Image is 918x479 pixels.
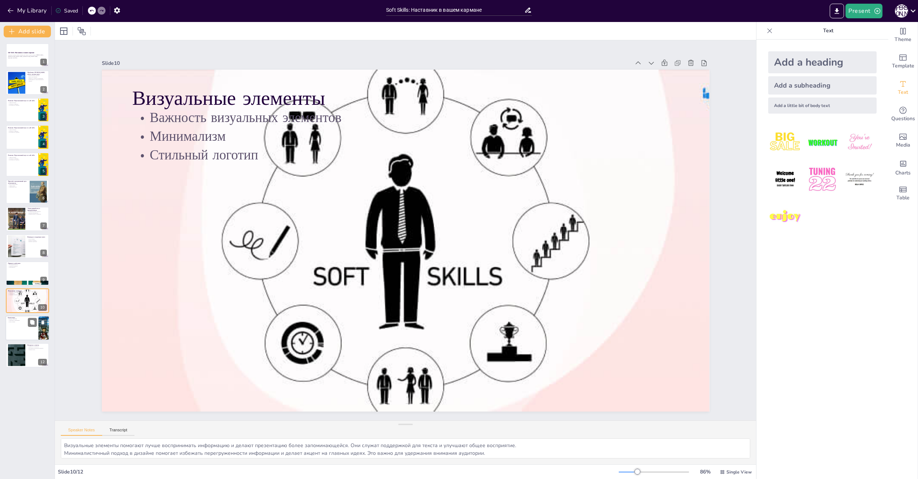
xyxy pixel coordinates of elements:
[888,75,918,101] div: Add text boxes
[8,187,27,188] p: Завершение курса
[61,438,750,458] textarea: Визуальные элементы помогают лучше воспринимать информацию и делают презентацию более запоминающе...
[843,162,877,196] img: 6.jpeg
[8,102,36,103] p: Микро-обучение
[896,141,910,149] span: Media
[27,212,47,214] p: Основной функционал
[40,168,47,174] div: 5
[40,222,47,229] div: 7
[8,294,47,295] p: Стильный логотип
[6,152,49,177] div: https://cdn.sendsteps.com/images/logo/sendsteps_logo_white.pnghttps://cdn.sendsteps.com/images/lo...
[8,317,36,319] p: Заключение
[27,240,47,241] p: Ценность проекта
[58,25,70,37] div: Layout
[40,86,47,93] div: 2
[102,428,135,436] button: Transcript
[8,127,36,129] p: Решение: Персональный коуч по soft skills
[888,48,918,75] div: Add ready made slides
[38,318,47,327] button: Delete Slide
[6,207,49,231] div: 7
[845,4,882,18] button: Present
[27,211,47,213] p: Фундаментальные элементы
[27,241,47,242] p: Призыв к действию
[8,55,47,57] p: Системное развитие гибких навыков для занятых людей. Команда: [PERSON_NAME], [PERSON_NAME], [PERS...
[8,318,36,320] p: Влияние soft skills
[768,125,802,159] img: 1.jpeg
[888,180,918,207] div: Add a table
[892,62,914,70] span: Template
[888,101,918,128] div: Get real-time input from your audience
[38,359,47,365] div: 12
[895,4,908,18] div: Д [PERSON_NAME]
[6,234,49,258] div: 8
[768,200,802,234] img: 7.jpeg
[888,154,918,180] div: Add charts and graphs
[805,125,839,159] img: 2.jpeg
[696,468,714,475] div: 86 %
[386,5,524,15] input: Insert title
[27,349,47,350] p: Обратная связь
[8,185,27,187] p: Главное меню
[8,264,47,265] p: Обсуждение проекта
[8,156,36,158] p: Микро-обучение
[40,195,47,202] div: 6
[8,292,47,294] p: Минимализм
[768,51,877,73] div: Add a heading
[6,180,49,204] div: https://cdn.sendsteps.com/images/logo/sendsteps_logo_white.pnghttps://cdn.sendsteps.com/images/lo...
[830,4,844,18] button: Export to PowerPoint
[8,262,47,265] p: Призыв к действию
[38,304,47,311] div: 10
[6,343,49,367] div: 12
[768,162,802,196] img: 4.jpeg
[8,105,36,106] p: Доступность и удобство
[61,428,102,436] button: Speaker Notes
[27,348,47,349] p: Обсуждение интересных моментов
[58,468,619,475] div: Slide 10 / 12
[891,115,915,123] span: Questions
[8,180,27,184] p: Простой и интуитивный путь пользователя
[8,291,47,293] p: Важность визуальных элементов
[6,98,49,122] div: https://cdn.sendsteps.com/images/logo/sendsteps_logo_white.pnghttps://cdn.sendsteps.com/images/lo...
[888,128,918,154] div: Add images, graphics, shapes or video
[8,267,47,268] p: Благодарность
[8,129,36,131] p: Микро-обучение
[8,132,36,133] p: Доступность и удобство
[144,80,690,156] p: Важность визуальных элементов
[805,162,839,196] img: 5.jpeg
[8,100,36,102] p: Решение: Персональный коуч по soft skills
[27,75,47,76] p: Важно осознать проблему
[895,36,911,44] span: Theme
[5,5,50,16] button: My Library
[6,70,49,95] div: https://cdn.sendsteps.com/images/logo/sendsteps_logo_white.pnghttps://cdn.sendsteps.com/images/lo...
[768,76,877,95] div: Add a subheading
[40,113,47,120] div: 3
[8,159,36,161] p: Доступность и удобство
[726,469,752,475] span: Single View
[5,316,49,340] div: https://cdn.sendsteps.com/images/logo/sendsteps_logo_white.pnghttps://cdn.sendsteps.com/images/lo...
[8,154,36,156] p: Решение: Персональный коуч по soft skills
[8,320,36,321] p: Адаптация к изменениям
[28,318,37,327] button: Duplicate Slide
[888,22,918,48] div: Change the overall theme
[8,265,47,267] p: Ответы на вопросы
[27,71,47,75] p: Проблема: [PERSON_NAME] много, делаем мало
[27,236,47,238] p: Команда и следующие шаги
[8,184,27,185] p: Вход и регистрация
[895,169,911,177] span: Charts
[776,22,881,40] p: Text
[27,79,47,81] p: Необходимость структурированного подхода
[27,207,47,211] p: Этапы разработки и приоритизация
[55,7,78,14] div: Saved
[146,56,693,141] p: Визуальные элементы
[8,130,36,132] p: Практика и привычка
[27,76,47,78] p: Недостаток времени
[77,27,86,36] span: Position
[8,57,47,59] p: Generated with [URL]
[40,277,47,283] div: 9
[6,261,49,285] div: 9
[8,158,36,159] p: Практика и привычка
[140,118,686,194] p: Стильный логотип
[8,52,34,54] strong: Soft Skills: Наставник в вашем кармане
[8,321,36,323] p: Успех в жизни
[8,103,36,105] p: Практика и привычка
[6,288,49,313] div: 10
